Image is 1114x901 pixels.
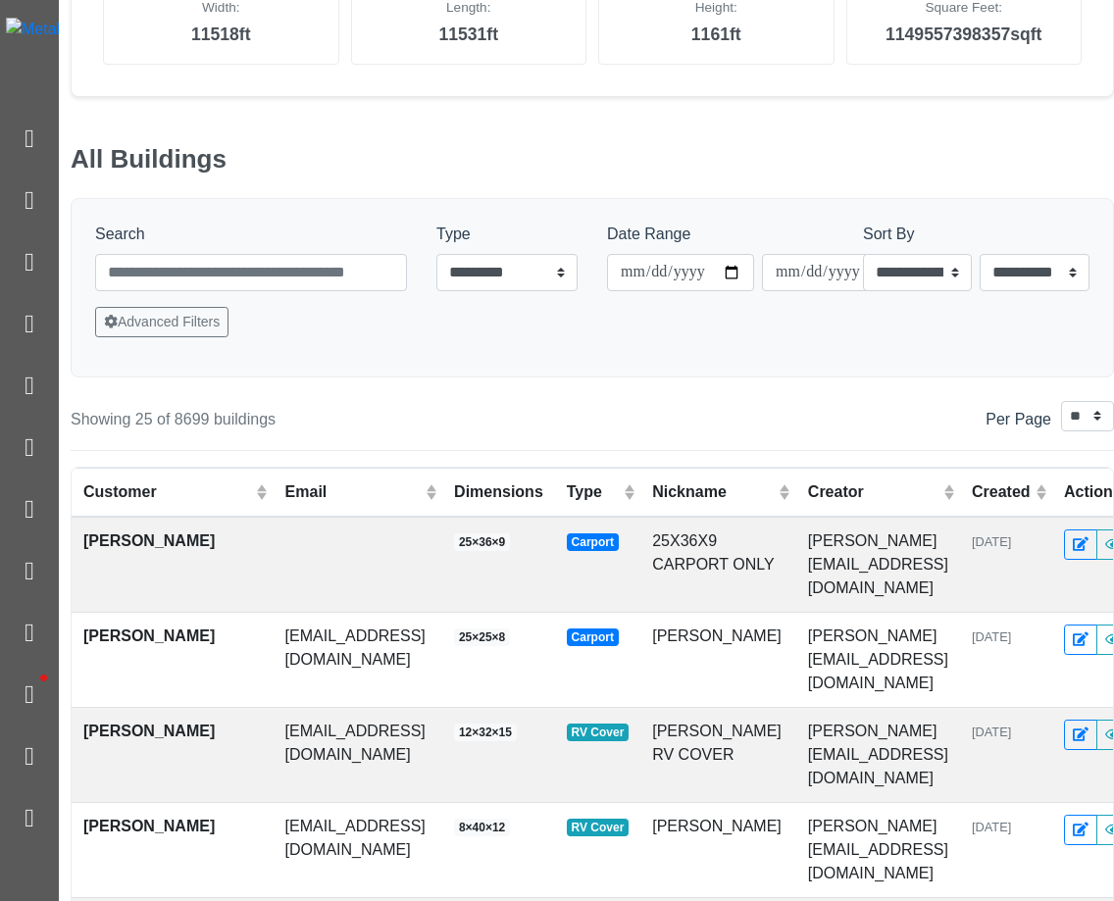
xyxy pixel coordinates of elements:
button: Edit Building [1064,720,1097,750]
span: 1161ft [691,22,741,47]
label: Sort By [863,223,1089,246]
strong: [PERSON_NAME] [83,627,215,644]
div: Customer [83,480,251,504]
td: 25X36X9 CARPORT ONLY [640,517,796,613]
td: [PERSON_NAME][EMAIL_ADDRESS][DOMAIN_NAME] [796,802,960,897]
td: [PERSON_NAME][EMAIL_ADDRESS][DOMAIN_NAME] [796,517,960,613]
span: RV Cover [567,819,629,836]
strong: [PERSON_NAME] [83,723,215,739]
div: Type [567,480,619,504]
span: 11518ft [191,22,251,47]
div: Created [972,480,1031,504]
div: Creator [808,480,938,504]
label: Search [95,223,407,246]
span: • [19,646,69,710]
td: [PERSON_NAME][EMAIL_ADDRESS][DOMAIN_NAME] [796,707,960,802]
td: [PERSON_NAME] [640,802,796,897]
button: Edit Building [1064,625,1097,655]
span: 25×25×8 [454,628,510,646]
strong: [PERSON_NAME] [83,532,215,549]
span: Showing 25 of 8699 buildings [71,411,276,427]
span: 12×32×15 [454,724,517,741]
td: [PERSON_NAME] [640,612,796,707]
td: [EMAIL_ADDRESS][DOMAIN_NAME] [274,707,442,802]
span: 25×36×9 [454,533,510,551]
h3: All Buildings [71,144,1114,175]
span: RV Cover [567,724,629,741]
div: Email [285,480,421,504]
small: [DATE] [972,820,1011,834]
small: [DATE] [972,534,1011,549]
td: [EMAIL_ADDRESS][DOMAIN_NAME] [274,802,442,897]
label: Type [436,223,578,246]
button: Advanced Filters [95,307,228,337]
img: Metals Direct Inc Logo [6,18,177,41]
strong: [PERSON_NAME] [83,818,215,834]
td: [PERSON_NAME][EMAIL_ADDRESS][DOMAIN_NAME] [796,612,960,707]
span: 1149557398357sqft [886,22,1041,47]
label: Date Range [607,223,834,246]
span: Carport [567,628,619,646]
legend: Per Page [981,401,1056,438]
button: Edit Building [1064,815,1097,845]
span: 11531ft [438,22,498,47]
div: Dimensions [454,480,543,504]
td: [EMAIL_ADDRESS][DOMAIN_NAME] [274,612,442,707]
small: [DATE] [972,629,1011,644]
div: Nickname [652,480,774,504]
td: [PERSON_NAME] RV COVER [640,707,796,802]
button: Edit Building [1064,529,1097,560]
span: 8×40×12 [454,819,510,836]
span: Carport [567,533,619,551]
small: [DATE] [972,725,1011,739]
